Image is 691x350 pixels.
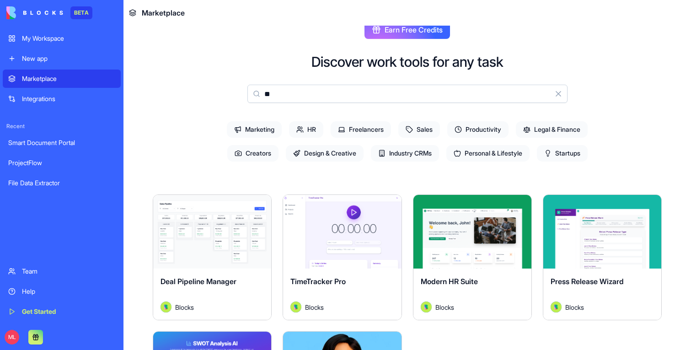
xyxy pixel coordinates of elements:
span: Marketing [227,121,282,138]
div: Deal Pipeline Manager [161,276,264,302]
span: Productivity [447,121,509,138]
a: Marketplace [3,70,121,88]
a: Press Release WizardAvatarBlocks [543,194,662,320]
img: Avatar [161,302,171,312]
div: Smart Document Portal [8,138,115,147]
div: My Workspace [22,34,115,43]
img: Avatar [421,302,432,312]
div: TimeTracker Pro [290,276,394,302]
h2: Discover work tools for any task [311,54,503,70]
div: Get Started [22,307,115,316]
a: Smart Document Portal [3,134,121,152]
span: Marketplace [142,7,185,18]
img: Avatar [290,302,301,312]
div: New app [22,54,115,63]
span: Personal & Lifestyle [446,145,530,162]
button: Earn Free Credits [364,21,450,39]
div: BETA [70,6,92,19]
span: Design & Creative [286,145,364,162]
div: ProjectFlow [8,158,115,167]
span: Creators [227,145,279,162]
img: Avatar [551,302,562,312]
div: File Data Extractor [8,178,115,188]
a: ProjectFlow [3,154,121,172]
span: Blocks [565,302,584,312]
img: logo [6,6,63,19]
span: Startups [537,145,588,162]
span: Earn Free Credits [385,24,443,35]
span: Freelancers [331,121,391,138]
a: My Workspace [3,29,121,48]
span: Press Release Wizard [551,277,624,286]
a: BETA [6,6,92,19]
span: Blocks [175,302,194,312]
span: Deal Pipeline Manager [161,277,236,286]
a: TimeTracker ProAvatarBlocks [283,194,402,320]
span: HR [289,121,323,138]
div: Press Release Wizard [551,276,654,302]
a: Integrations [3,90,121,108]
span: Blocks [435,302,454,312]
span: Sales [398,121,440,138]
a: Modern HR SuiteAvatarBlocks [413,194,532,320]
span: TimeTracker Pro [290,277,346,286]
a: Team [3,262,121,280]
span: Industry CRMs [371,145,439,162]
span: Recent [3,123,121,130]
div: Help [22,287,115,296]
span: Legal & Finance [516,121,588,138]
a: Deal Pipeline ManagerAvatarBlocks [153,194,272,320]
div: Team [22,267,115,276]
a: Get Started [3,302,121,321]
span: ML [5,330,19,345]
div: Modern HR Suite [421,276,524,302]
a: File Data Extractor [3,174,121,192]
span: Blocks [305,302,324,312]
a: Help [3,282,121,301]
span: Modern HR Suite [421,277,478,286]
a: New app [3,49,121,68]
div: Integrations [22,94,115,103]
div: Marketplace [22,74,115,83]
